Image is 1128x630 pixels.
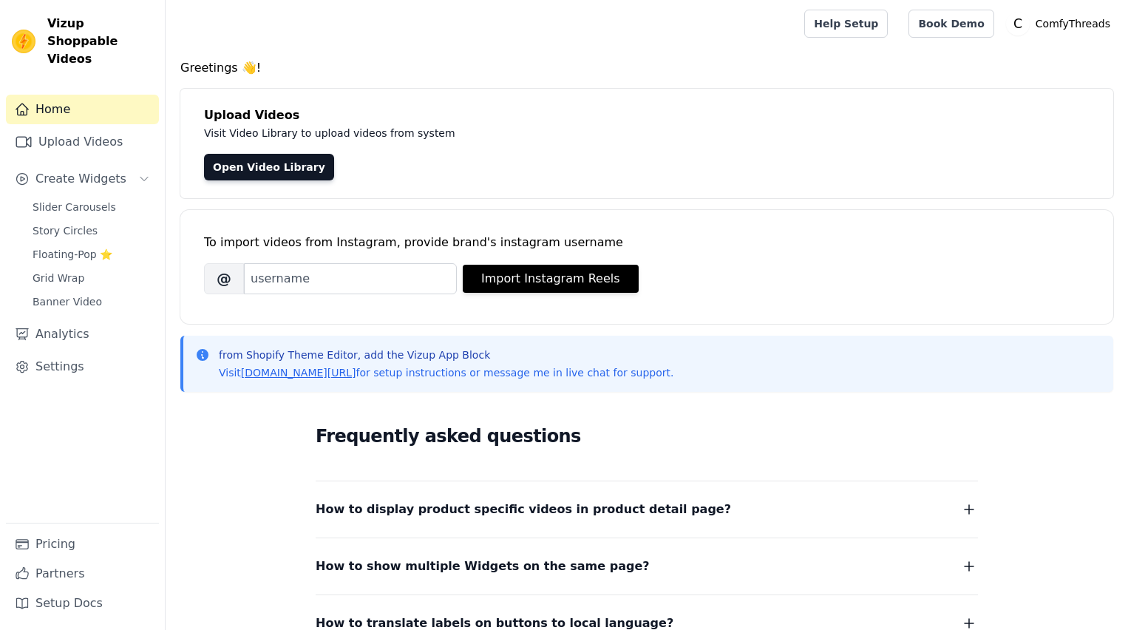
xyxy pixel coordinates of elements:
button: Create Widgets [6,164,159,194]
span: Vizup Shoppable Videos [47,15,153,68]
button: How to show multiple Widgets on the same page? [316,556,978,577]
button: C ComfyThreads [1006,10,1116,37]
span: Floating-Pop ⭐ [33,247,112,262]
div: To import videos from Instagram, provide brand's instagram username [204,234,1090,251]
h4: Greetings 👋! [180,59,1113,77]
a: Slider Carousels [24,197,159,217]
p: Visit for setup instructions or message me in live chat for support. [219,365,673,380]
p: Visit Video Library to upload videos from system [204,124,866,142]
span: Story Circles [33,223,98,238]
span: Create Widgets [35,170,126,188]
span: Banner Video [33,294,102,309]
img: Vizup [12,30,35,53]
a: Book Demo [908,10,993,38]
button: How to display product specific videos in product detail page? [316,499,978,520]
a: Banner Video [24,291,159,312]
a: Help Setup [804,10,888,38]
a: Grid Wrap [24,268,159,288]
a: Story Circles [24,220,159,241]
a: Analytics [6,319,159,349]
h2: Frequently asked questions [316,421,978,451]
input: username [244,263,457,294]
a: Setup Docs [6,589,159,618]
a: Partners [6,559,159,589]
p: from Shopify Theme Editor, add the Vizup App Block [219,348,673,362]
span: Grid Wrap [33,271,84,285]
a: [DOMAIN_NAME][URL] [241,367,356,379]
span: How to display product specific videos in product detail page? [316,499,731,520]
button: Import Instagram Reels [463,265,639,293]
a: Home [6,95,159,124]
a: Upload Videos [6,127,159,157]
h4: Upload Videos [204,106,1090,124]
a: Open Video Library [204,154,334,180]
p: ComfyThreads [1030,10,1116,37]
span: How to show multiple Widgets on the same page? [316,556,650,577]
span: @ [204,263,244,294]
a: Settings [6,352,159,382]
a: Pricing [6,529,159,559]
text: C [1013,16,1022,31]
span: Slider Carousels [33,200,116,214]
a: Floating-Pop ⭐ [24,244,159,265]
